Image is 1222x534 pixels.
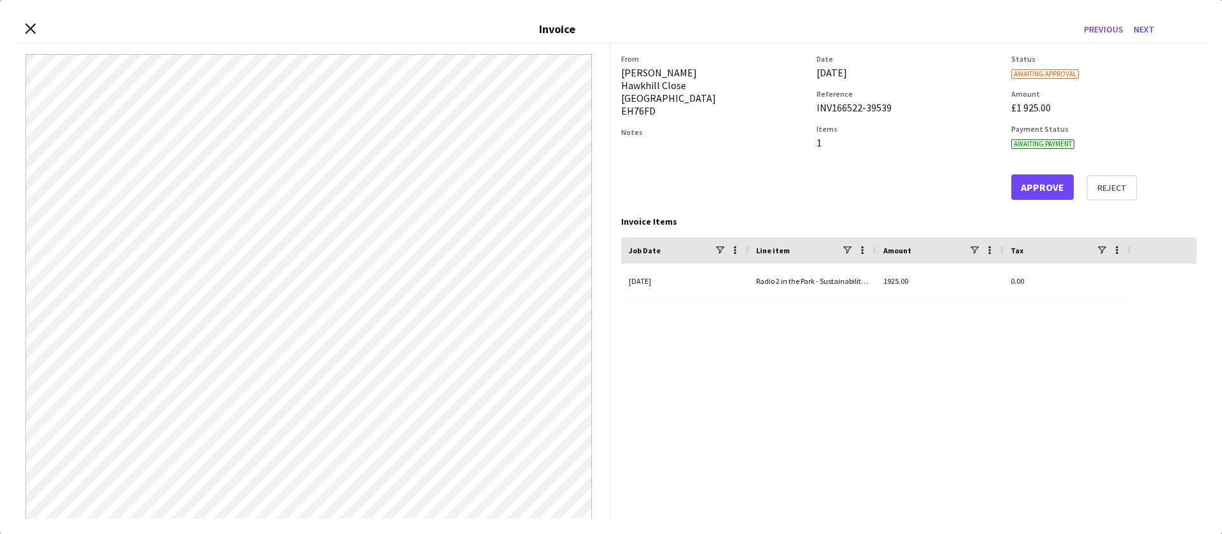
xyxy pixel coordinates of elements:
[756,246,790,255] span: Line item
[1011,54,1197,64] h3: Status
[817,124,1002,134] h3: Items
[621,54,806,64] h3: From
[621,216,1197,227] div: Invoice Items
[1128,19,1160,39] button: Next
[817,101,1002,114] div: INV166522-39539
[817,66,1002,79] div: [DATE]
[1011,174,1074,200] button: Approve
[539,22,575,36] h3: Invoice
[817,89,1002,99] h3: Reference
[1011,89,1197,99] h3: Amount
[817,54,1002,64] h3: Date
[621,127,806,137] h3: Notes
[817,136,1002,149] div: 1
[1086,175,1137,200] button: Reject
[876,263,1003,299] div: 1925.00
[621,66,806,117] div: [PERSON_NAME] Hawkhill Close [GEOGRAPHIC_DATA] EH76FD
[748,263,876,299] div: Radio 2 in the Park - Sustainability Coordinator (salary)
[629,246,661,255] span: Job Date
[1011,69,1079,79] span: Awaiting approval
[1011,246,1023,255] span: Tax
[1003,263,1130,299] div: 0.00
[1011,139,1074,149] span: Awaiting payment
[883,246,911,255] span: Amount
[621,263,748,299] div: [DATE]
[1011,124,1197,134] h3: Payment Status
[1011,101,1197,114] div: £1 925.00
[1079,19,1128,39] button: Previous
